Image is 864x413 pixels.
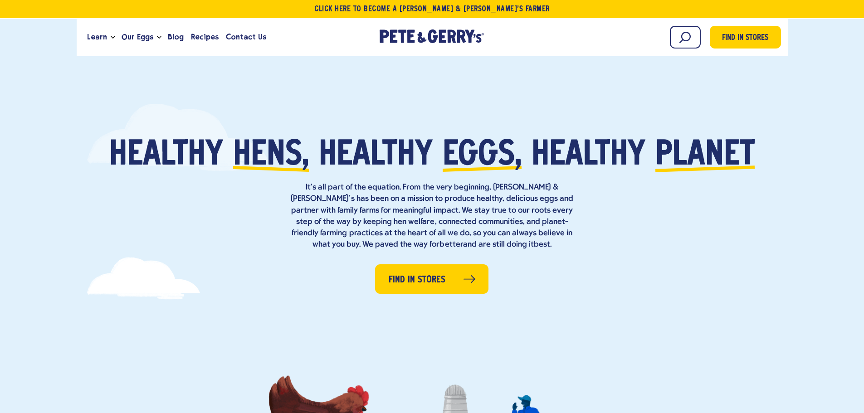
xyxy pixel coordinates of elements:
[233,139,309,173] span: hens,
[375,264,488,294] a: Find in Stores
[443,139,522,173] span: eggs,
[122,31,153,43] span: Our Eggs
[389,273,445,287] span: Find in Stores
[157,36,161,39] button: Open the dropdown menu for Our Eggs
[287,182,577,250] p: It’s all part of the equation. From the very beginning, [PERSON_NAME] & [PERSON_NAME]’s has been ...
[109,139,223,173] span: Healthy
[670,26,701,49] input: Search
[710,26,781,49] a: Find in Stores
[319,139,433,173] span: healthy
[655,139,755,173] span: planet
[532,139,645,173] span: healthy
[187,25,222,49] a: Recipes
[87,31,107,43] span: Learn
[439,240,463,249] strong: better
[168,31,184,43] span: Blog
[226,31,266,43] span: Contact Us
[111,36,115,39] button: Open the dropdown menu for Learn
[118,25,157,49] a: Our Eggs
[722,32,768,44] span: Find in Stores
[191,31,219,43] span: Recipes
[534,240,550,249] strong: best
[222,25,270,49] a: Contact Us
[164,25,187,49] a: Blog
[83,25,111,49] a: Learn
